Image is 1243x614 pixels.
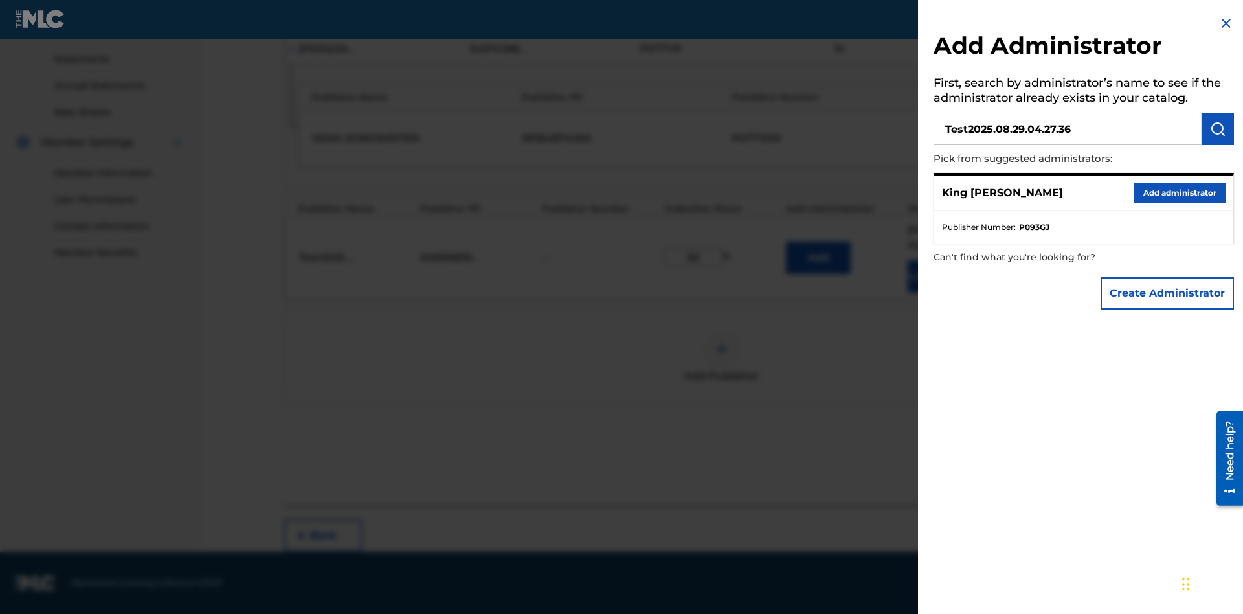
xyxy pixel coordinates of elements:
[934,113,1202,145] input: Search administrator’s name
[934,145,1160,173] p: Pick from suggested administrators:
[942,185,1063,201] p: King [PERSON_NAME]
[934,72,1234,113] h5: First, search by administrator’s name to see if the administrator already exists in your catalog.
[942,222,1016,233] span: Publisher Number :
[1182,565,1190,604] div: Drag
[1207,406,1243,512] iframe: Resource Center
[1210,121,1226,137] img: Search Works
[1178,552,1243,614] iframe: Chat Widget
[1134,183,1226,203] button: Add administrator
[934,244,1160,271] p: Can't find what you're looking for?
[16,10,65,28] img: MLC Logo
[1101,277,1234,310] button: Create Administrator
[934,31,1234,64] h2: Add Administrator
[1019,222,1049,233] strong: P093GJ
